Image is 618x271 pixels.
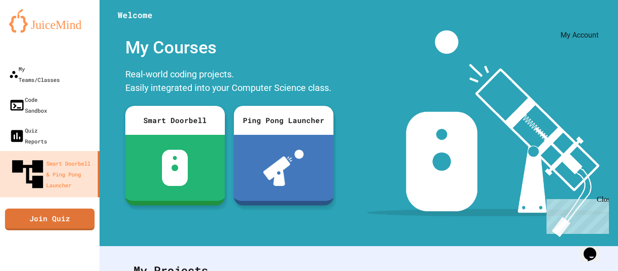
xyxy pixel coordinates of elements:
a: Join Quiz [5,209,95,230]
div: Ping Pong Launcher [234,106,333,135]
div: Code Sandbox [9,94,47,116]
div: My Teams/Classes [9,63,60,85]
div: Quiz Reports [9,125,47,147]
div: Chat with us now!Close [4,4,62,57]
img: ppl-with-ball.png [263,150,304,186]
div: My Courses [121,30,338,65]
img: sdb-white.svg [162,150,188,186]
img: logo-orange.svg [9,9,90,33]
img: banner-image-my-projects.png [367,30,609,237]
div: Smart Doorbell & Ping Pong Launcher [9,156,94,193]
iframe: chat widget [543,195,609,234]
iframe: chat widget [580,235,609,262]
div: Smart Doorbell [125,106,225,135]
div: My Account [561,30,599,41]
div: Real-world coding projects. Easily integrated into your Computer Science class. [121,65,338,99]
